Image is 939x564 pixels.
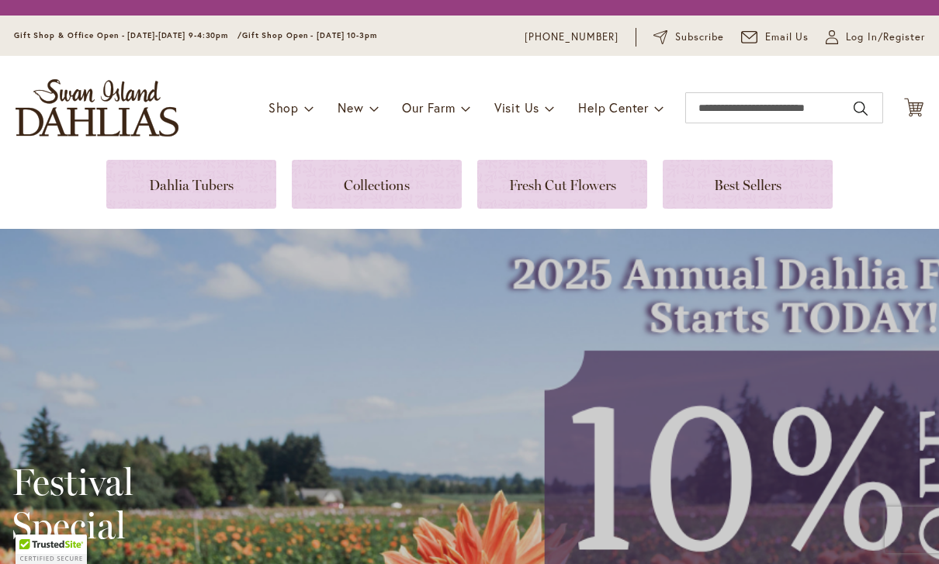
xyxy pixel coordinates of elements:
[338,99,363,116] span: New
[653,29,724,45] a: Subscribe
[12,460,414,547] h2: Festival Special
[242,30,377,40] span: Gift Shop Open - [DATE] 10-3pm
[826,29,925,45] a: Log In/Register
[846,29,925,45] span: Log In/Register
[765,29,809,45] span: Email Us
[675,29,724,45] span: Subscribe
[525,29,618,45] a: [PHONE_NUMBER]
[402,99,455,116] span: Our Farm
[16,79,178,137] a: store logo
[578,99,649,116] span: Help Center
[854,96,868,121] button: Search
[269,99,299,116] span: Shop
[14,30,242,40] span: Gift Shop & Office Open - [DATE]-[DATE] 9-4:30pm /
[741,29,809,45] a: Email Us
[494,99,539,116] span: Visit Us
